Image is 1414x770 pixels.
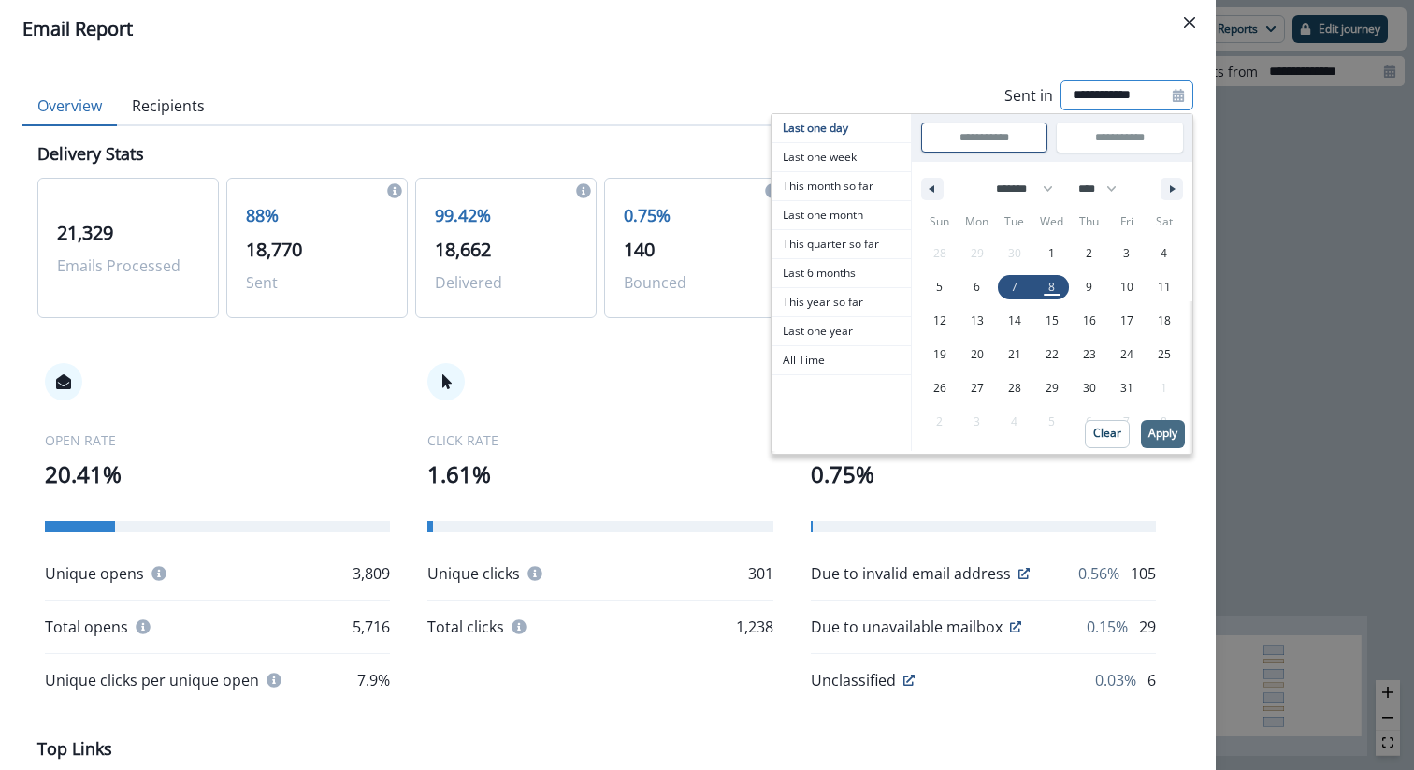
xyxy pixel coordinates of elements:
[1086,270,1092,304] span: 9
[959,270,996,304] button: 6
[772,143,911,171] span: Last one week
[22,87,117,126] button: Overview
[772,230,911,258] span: This quarter so far
[996,304,1033,338] button: 14
[921,371,959,405] button: 26
[921,338,959,371] button: 19
[772,259,911,287] span: Last 6 months
[933,338,946,371] span: 19
[1033,237,1071,270] button: 1
[772,143,911,172] button: Last one week
[1071,237,1108,270] button: 2
[748,562,773,585] p: 301
[772,230,911,259] button: This quarter so far
[1120,304,1133,338] span: 17
[1046,338,1059,371] span: 22
[1071,371,1108,405] button: 30
[811,458,1156,491] p: 0.75%
[57,254,199,277] p: Emails Processed
[1108,304,1146,338] button: 17
[246,271,388,294] p: Sent
[921,304,959,338] button: 12
[1071,304,1108,338] button: 16
[974,270,980,304] span: 6
[1148,427,1177,440] p: Apply
[45,430,390,450] p: OPEN RATE
[996,270,1033,304] button: 7
[1008,304,1021,338] span: 14
[1083,304,1096,338] span: 16
[811,616,1003,638] p: Due to unavailable mailbox
[22,15,1193,43] div: Email Report
[772,259,911,288] button: Last 6 months
[772,201,911,230] button: Last one month
[1048,237,1055,270] span: 1
[1108,270,1146,304] button: 10
[1078,562,1119,585] p: 0.56%
[1071,207,1108,237] span: Thu
[624,203,766,228] p: 0.75%
[1095,669,1136,691] p: 0.03%
[1175,7,1205,37] button: Close
[936,270,943,304] span: 5
[246,203,388,228] p: 88%
[811,669,896,691] p: Unclassified
[1146,304,1183,338] button: 18
[1108,237,1146,270] button: 3
[427,616,504,638] p: Total clicks
[1008,338,1021,371] span: 21
[811,562,1011,585] p: Due to invalid email address
[1108,338,1146,371] button: 24
[435,271,577,294] p: Delivered
[772,317,911,346] button: Last one year
[1139,616,1156,638] p: 29
[624,237,655,262] span: 140
[427,562,520,585] p: Unique clicks
[1146,207,1183,237] span: Sat
[45,669,259,691] p: Unique clicks per unique open
[357,669,390,691] p: 7.9%
[1083,338,1096,371] span: 23
[996,371,1033,405] button: 28
[435,203,577,228] p: 99.42%
[1146,237,1183,270] button: 4
[1161,237,1167,270] span: 4
[1033,338,1071,371] button: 22
[772,288,911,317] button: This year so far
[45,458,390,491] p: 20.41%
[959,371,996,405] button: 27
[1033,270,1071,304] button: 8
[996,338,1033,371] button: 21
[246,237,302,262] span: 18,770
[772,317,911,345] span: Last one year
[37,736,112,762] p: Top Links
[1158,270,1171,304] span: 11
[1046,371,1059,405] span: 29
[1033,207,1071,237] span: Wed
[1093,427,1121,440] p: Clear
[971,338,984,371] span: 20
[1086,237,1092,270] span: 2
[1071,270,1108,304] button: 9
[1046,304,1059,338] span: 15
[772,172,911,200] span: This month so far
[1071,338,1108,371] button: 23
[117,87,220,126] button: Recipients
[1131,562,1156,585] p: 105
[921,270,959,304] button: 5
[933,371,946,405] span: 26
[1147,669,1156,691] p: 6
[1108,371,1146,405] button: 31
[772,201,911,229] span: Last one month
[1085,420,1130,448] button: Clear
[736,616,773,638] p: 1,238
[1123,237,1130,270] span: 3
[45,616,128,638] p: Total opens
[353,616,390,638] p: 5,716
[996,207,1033,237] span: Tue
[1087,616,1128,638] p: 0.15%
[1120,338,1133,371] span: 24
[772,288,911,316] span: This year so far
[772,346,911,374] span: All Time
[959,207,996,237] span: Mon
